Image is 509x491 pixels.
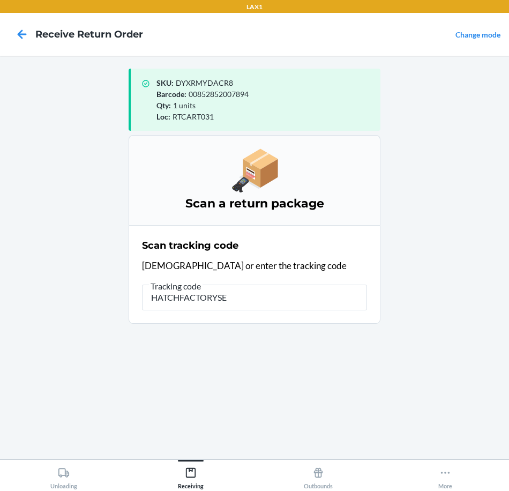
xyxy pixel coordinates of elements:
span: Qty : [156,101,171,110]
span: Barcode : [156,90,186,99]
div: More [438,463,452,489]
a: Change mode [455,30,500,39]
span: RTCART031 [173,112,214,121]
span: SKU : [156,78,174,87]
div: Receiving [178,463,204,489]
div: Unloading [50,463,77,489]
span: DYXRMYDACR8 [176,78,233,87]
span: 1 units [173,101,196,110]
button: Outbounds [254,460,382,489]
button: Receiving [128,460,255,489]
span: Tracking code [149,281,203,292]
span: Loc : [156,112,170,121]
p: LAX1 [246,2,263,12]
div: Outbounds [304,463,333,489]
h2: Scan tracking code [142,239,238,252]
h3: Scan a return package [142,195,367,212]
p: [DEMOGRAPHIC_DATA] or enter the tracking code [142,259,367,273]
h4: Receive Return Order [35,27,143,41]
input: Tracking code [142,285,367,310]
span: 00852852007894 [189,90,249,99]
